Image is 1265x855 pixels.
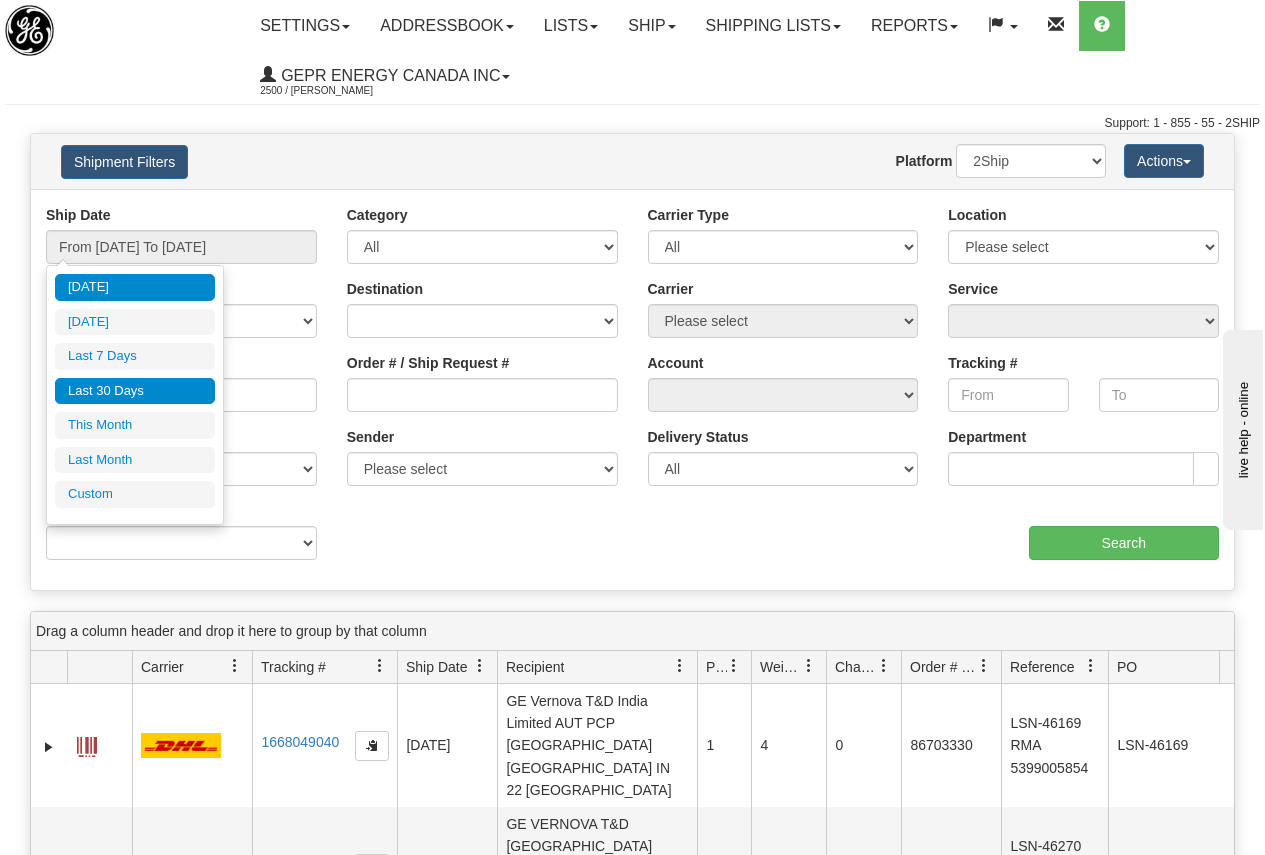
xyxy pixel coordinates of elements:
a: Charge filter column settings [867,649,901,683]
img: logo2500.jpg [5,5,54,56]
div: live help - online [15,17,185,32]
a: Addressbook [365,1,529,51]
th: Press ctrl + space to group [901,651,1001,684]
label: Location [948,205,1006,225]
input: From [948,378,1068,412]
span: Packages [706,657,727,677]
label: Delivery Status [648,427,749,447]
span: Tracking # [261,657,326,677]
li: This Month [55,412,215,439]
div: grid grouping header [31,612,1234,651]
a: Weight filter column settings [792,649,826,683]
label: Platform [896,151,953,171]
span: 2500 / [PERSON_NAME] [260,81,410,101]
a: Recipient filter column settings [663,649,697,683]
li: Custom [55,481,215,508]
a: Order # / Ship Request # filter column settings [967,649,1001,683]
th: Press ctrl + space to group [252,651,397,684]
th: Press ctrl + space to group [697,651,751,684]
li: [DATE] [55,309,215,336]
span: Charge [835,657,877,677]
label: Service [948,279,998,299]
a: GEPR Energy Canada Inc 2500 / [PERSON_NAME] [245,51,525,101]
a: Packages filter column settings [717,649,751,683]
button: Copy to clipboard [355,731,389,761]
a: Label [77,728,97,760]
a: 1668049040 [261,734,339,750]
span: Order # / Ship Request # [910,657,977,677]
label: Order # / Ship Request # [347,353,510,373]
th: Press ctrl + space to group [132,651,252,684]
th: Press ctrl + space to group [497,651,697,684]
a: Tracking # filter column settings [363,649,397,683]
label: Tracking # [948,353,1017,373]
span: Weight [760,657,802,677]
th: Press ctrl + space to group [397,651,497,684]
a: Expand [39,737,59,757]
th: Press ctrl + space to group [826,651,901,684]
label: Category [347,205,408,225]
td: 4 [751,684,826,807]
td: LSN-46169 RMA 5399005854 [1001,684,1108,807]
a: Carrier filter column settings [218,649,252,683]
span: PO [1117,657,1137,677]
a: Settings [245,1,365,51]
td: 1 [697,684,751,807]
button: Actions [1124,144,1204,178]
iframe: chat widget [1219,325,1263,529]
label: Department [948,427,1026,447]
label: Sender [347,427,394,447]
td: GE Vernova T&D India Limited AUT PCP [GEOGRAPHIC_DATA] [GEOGRAPHIC_DATA] IN 22 [GEOGRAPHIC_DATA] [497,684,697,807]
button: Shipment Filters [61,145,188,179]
label: Carrier Type [648,205,729,225]
label: Destination [347,279,423,299]
span: Reference [1010,657,1075,677]
th: Press ctrl + space to group [67,651,132,684]
th: Press ctrl + space to group [1001,651,1108,684]
a: Reference filter column settings [1074,649,1108,683]
span: GEPR Energy Canada Inc [276,67,500,84]
a: Reports [856,1,973,51]
td: [DATE] [397,684,497,807]
input: To [1099,378,1219,412]
li: [DATE] [55,274,215,301]
span: Ship Date [406,657,467,677]
li: Last 30 Days [55,378,215,405]
td: LSN-46169 [1108,684,1241,807]
img: 7 - DHL_Worldwide [141,733,221,758]
div: Support: 1 - 855 - 55 - 2SHIP [5,115,1260,132]
span: Carrier [141,657,184,677]
span: Recipient [506,657,564,677]
th: Press ctrl + space to group [751,651,826,684]
th: Press ctrl + space to group [1108,651,1241,684]
label: Account [648,353,704,373]
td: 86703330 [901,684,1001,807]
td: 0 [826,684,901,807]
label: Ship Date [46,205,111,225]
a: Shipping lists [691,1,856,51]
a: Ship Date filter column settings [463,649,497,683]
li: Last Month [55,447,215,474]
li: Last 7 Days [55,343,215,370]
a: Ship [613,1,690,51]
a: PO filter column settings [1207,649,1241,683]
label: Carrier [648,279,694,299]
a: Lists [529,1,613,51]
input: Search [1029,526,1220,560]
